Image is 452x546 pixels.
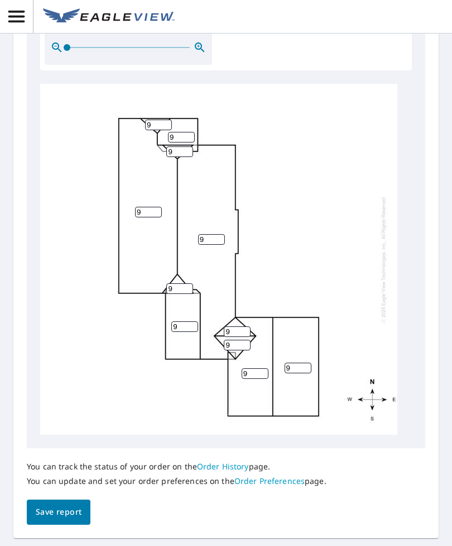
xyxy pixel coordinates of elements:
a: Order History [197,461,249,472]
a: Order Preferences [234,476,305,486]
img: EV Logo [43,8,175,25]
p: You can update and set your order preferences on the page. [27,476,326,486]
span: Save report [36,505,81,519]
p: You can track the status of your order on the page. [27,462,326,472]
button: Save report [27,500,90,525]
